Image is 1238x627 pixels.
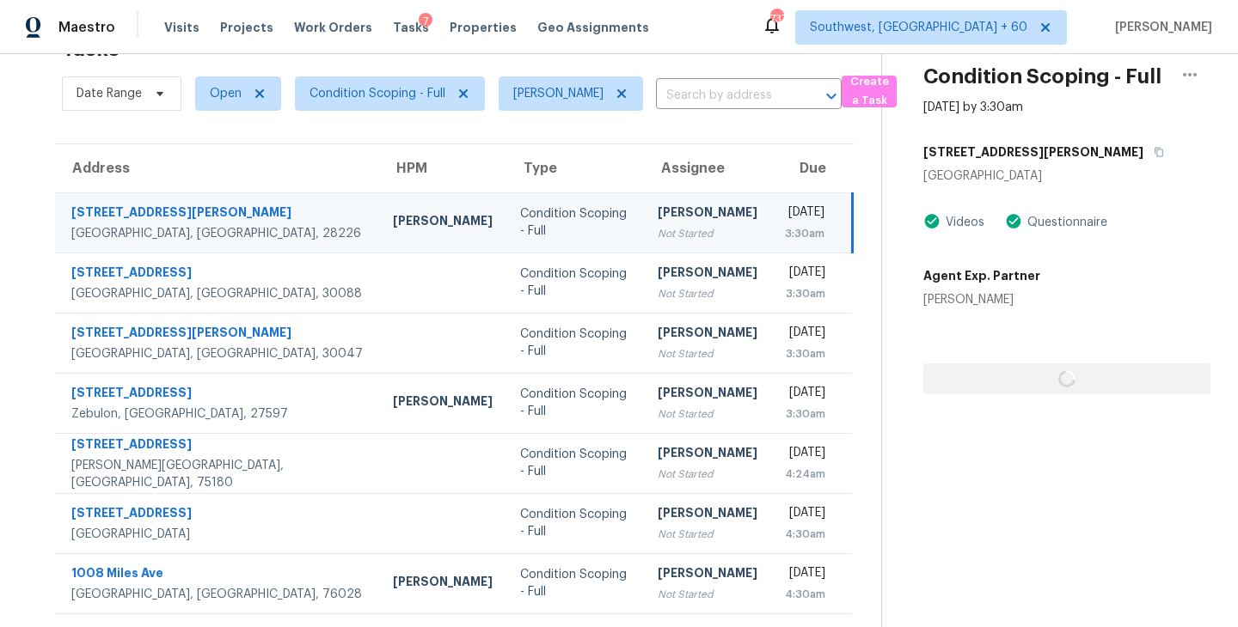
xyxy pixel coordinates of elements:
div: [DATE] [785,204,824,225]
div: Videos [941,214,984,231]
div: [DATE] [785,444,826,466]
th: Address [55,144,379,192]
img: Artifact Present Icon [923,212,941,230]
div: Not Started [658,345,757,362]
span: Condition Scoping - Full [309,85,445,102]
div: [PERSON_NAME] [658,264,757,285]
span: Date Range [77,85,142,102]
span: [PERSON_NAME] [1108,19,1212,36]
div: Not Started [658,405,757,423]
div: 4:30am [785,586,826,603]
div: Not Started [658,526,757,543]
div: Not Started [658,225,757,242]
div: [DATE] [785,264,826,285]
div: [STREET_ADDRESS] [71,504,365,526]
div: [STREET_ADDRESS] [71,435,365,457]
div: [PERSON_NAME] [393,573,493,594]
img: Artifact Present Icon [1005,212,1022,230]
div: [STREET_ADDRESS] [71,264,365,285]
div: 3:30am [785,225,824,242]
div: Condition Scoping - Full [520,265,630,300]
div: [GEOGRAPHIC_DATA] [71,526,365,543]
div: [PERSON_NAME] [658,384,757,405]
div: Zebulon, [GEOGRAPHIC_DATA], 27597 [71,405,365,423]
th: Due [771,144,853,192]
div: Not Started [658,285,757,302]
div: Condition Scoping - Full [520,446,630,480]
h2: Tasks [62,40,120,58]
div: Condition Scoping - Full [520,326,630,360]
div: 1008 Miles Ave [71,564,365,586]
div: [PERSON_NAME] [393,393,493,414]
div: 3:30am [785,405,826,423]
div: Condition Scoping - Full [520,386,630,420]
div: 737 [770,10,782,27]
div: 7 [419,13,432,30]
div: [PERSON_NAME] [923,291,1040,308]
span: Properties [450,19,517,36]
div: Condition Scoping - Full [520,205,630,240]
div: [DATE] [785,564,826,586]
div: [GEOGRAPHIC_DATA] [923,167,1210,185]
th: Type [506,144,644,192]
h2: Condition Scoping - Full [923,68,1161,85]
div: [PERSON_NAME] [658,504,757,526]
th: Assignee [644,144,771,192]
div: 4:30am [785,526,826,543]
div: [PERSON_NAME] [658,204,757,225]
span: Maestro [58,19,115,36]
div: [GEOGRAPHIC_DATA], [GEOGRAPHIC_DATA], 76028 [71,586,365,603]
div: [PERSON_NAME] [658,564,757,586]
div: [STREET_ADDRESS][PERSON_NAME] [71,324,365,345]
th: HPM [379,144,506,192]
div: [STREET_ADDRESS] [71,384,365,405]
div: 3:30am [785,345,826,362]
div: [DATE] [785,384,826,405]
span: Southwest, [GEOGRAPHIC_DATA] + 60 [810,19,1027,36]
h5: [STREET_ADDRESS][PERSON_NAME] [923,143,1143,161]
button: Open [819,84,843,108]
div: [PERSON_NAME] [658,444,757,466]
div: Not Started [658,586,757,603]
div: Condition Scoping - Full [520,566,630,600]
span: Projects [220,19,273,36]
div: [DATE] [785,504,826,526]
span: Open [210,85,242,102]
span: [PERSON_NAME] [513,85,604,102]
span: Geo Assignments [537,19,649,36]
div: Questionnaire [1022,214,1107,231]
div: [STREET_ADDRESS][PERSON_NAME] [71,204,365,225]
span: Visits [164,19,199,36]
div: [DATE] by 3:30am [923,99,1023,116]
div: 4:24am [785,466,826,483]
div: [DATE] [785,324,826,345]
span: Tasks [393,21,429,33]
div: Condition Scoping - Full [520,506,630,540]
button: Create a Task [842,76,897,107]
div: [GEOGRAPHIC_DATA], [GEOGRAPHIC_DATA], 30088 [71,285,365,302]
span: Work Orders [294,19,372,36]
div: Not Started [658,466,757,483]
div: [PERSON_NAME] [393,212,493,234]
div: [GEOGRAPHIC_DATA], [GEOGRAPHIC_DATA], 28226 [71,225,365,242]
button: Copy Address [1143,137,1167,167]
div: [GEOGRAPHIC_DATA], [GEOGRAPHIC_DATA], 30047 [71,345,365,362]
div: [PERSON_NAME][GEOGRAPHIC_DATA], [GEOGRAPHIC_DATA], 75180 [71,457,365,491]
span: Create a Task [850,72,888,112]
input: Search by address [656,82,794,109]
div: 3:30am [785,285,826,302]
div: [PERSON_NAME] [658,324,757,345]
h5: Agent Exp. Partner [923,267,1040,284]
